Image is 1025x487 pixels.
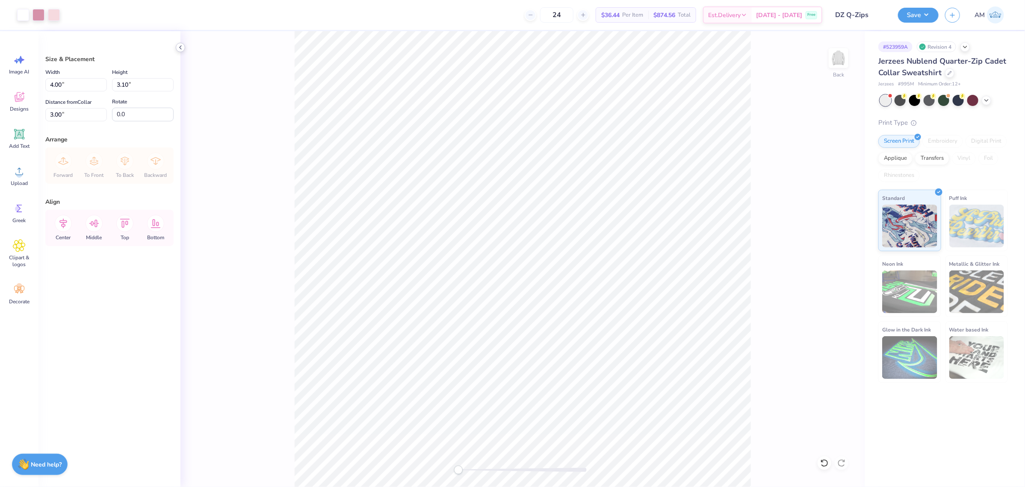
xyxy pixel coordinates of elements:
[601,11,620,20] span: $36.44
[454,466,463,474] div: Accessibility label
[678,11,691,20] span: Total
[833,71,844,79] div: Back
[949,325,989,334] span: Water based Ink
[949,336,1004,379] img: Water based Ink
[540,7,573,23] input: – –
[56,234,71,241] span: Center
[10,106,29,112] span: Designs
[966,135,1007,148] div: Digital Print
[918,81,961,88] span: Minimum Order: 12 +
[45,55,174,64] div: Size & Placement
[882,205,937,247] img: Standard
[86,234,102,241] span: Middle
[45,197,174,206] div: Align
[622,11,643,20] span: Per Item
[45,135,174,144] div: Arrange
[11,180,28,187] span: Upload
[878,135,920,148] div: Screen Print
[949,270,1004,313] img: Metallic & Glitter Ink
[9,68,30,75] span: Image AI
[922,135,963,148] div: Embroidery
[829,6,892,23] input: Untitled Design
[708,11,741,20] span: Est. Delivery
[898,8,939,23] button: Save
[121,234,129,241] span: Top
[112,67,127,77] label: Height
[882,259,903,268] span: Neon Ink
[9,143,30,150] span: Add Text
[978,152,998,165] div: Foil
[987,6,1004,23] img: Arvi Mikhail Parcero
[878,56,1006,78] span: Jerzees Nublend Quarter-Zip Cadet Collar Sweatshirt
[949,259,1000,268] span: Metallic & Glitter Ink
[882,194,905,202] span: Standard
[882,336,937,379] img: Glow in the Dark Ink
[898,81,914,88] span: # 995M
[653,11,675,20] span: $874.56
[878,118,1008,128] div: Print Type
[830,50,847,67] img: Back
[9,298,30,305] span: Decorate
[915,152,949,165] div: Transfers
[147,234,164,241] span: Bottom
[31,461,62,469] strong: Need help?
[45,67,60,77] label: Width
[917,41,956,52] div: Revision 4
[13,217,26,224] span: Greek
[756,11,802,20] span: [DATE] - [DATE]
[878,169,920,182] div: Rhinestones
[878,81,894,88] span: Jerzees
[45,97,92,107] label: Distance from Collar
[949,205,1004,247] img: Puff Ink
[5,254,33,268] span: Clipart & logos
[807,12,815,18] span: Free
[952,152,976,165] div: Vinyl
[975,10,985,20] span: AM
[882,270,937,313] img: Neon Ink
[112,97,127,107] label: Rotate
[949,194,967,202] span: Puff Ink
[878,152,913,165] div: Applique
[882,325,931,334] span: Glow in the Dark Ink
[971,6,1008,23] a: AM
[878,41,913,52] div: # 523959A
